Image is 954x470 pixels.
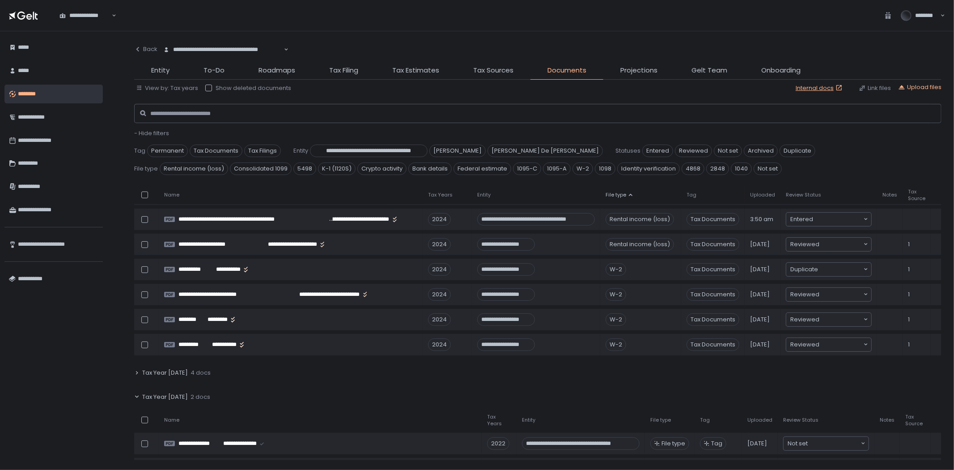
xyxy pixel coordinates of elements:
[547,65,586,76] span: Documents
[687,288,739,301] span: Tax Documents
[750,265,770,273] span: [DATE]
[790,340,819,349] span: Reviewed
[428,338,451,351] div: 2024
[543,162,571,175] span: 1095-A
[259,65,295,76] span: Roadmaps
[731,162,752,175] span: 1040
[714,145,742,157] span: Not set
[606,263,626,276] div: W-2
[134,129,169,137] button: - Hide filters
[134,40,157,58] button: Back
[134,147,145,155] span: Tag
[786,263,871,276] div: Search for option
[650,417,671,423] span: File type
[859,84,891,92] button: Link files
[908,240,910,248] span: 1
[134,45,157,53] div: Back
[675,145,712,157] span: Reviewed
[687,192,696,198] span: Tag
[428,288,451,301] div: 2024
[606,288,626,301] div: W-2
[454,162,511,175] span: Federal estimate
[190,145,242,157] span: Tax Documents
[747,440,767,448] span: [DATE]
[606,338,626,351] div: W-2
[687,313,739,326] span: Tax Documents
[157,40,288,59] div: Search for option
[293,162,316,175] span: 5498
[682,162,704,175] span: 4868
[808,439,860,448] input: Search for option
[750,291,770,299] span: [DATE]
[392,65,439,76] span: Tax Estimates
[784,437,869,450] div: Search for option
[783,417,818,423] span: Review Status
[615,147,640,155] span: Statuses
[160,162,228,175] span: Rental income (loss)
[606,238,674,251] div: Rental income (loss)
[428,313,451,326] div: 2024
[786,313,871,326] div: Search for option
[54,6,116,25] div: Search for option
[750,341,770,349] span: [DATE]
[428,192,453,198] span: Tax Years
[908,341,910,349] span: 1
[606,213,674,226] div: Rental income (loss)
[136,84,198,92] div: View by: Tax years
[408,162,452,175] span: Bank details
[606,313,626,326] div: W-2
[819,290,863,299] input: Search for option
[786,213,871,226] div: Search for option
[786,288,871,301] div: Search for option
[147,145,188,157] span: Permanent
[786,192,821,198] span: Review Status
[357,162,407,175] span: Crypto activity
[908,265,910,273] span: 1
[110,11,111,20] input: Search for option
[428,263,451,276] div: 2024
[513,162,541,175] span: 1095-C
[700,417,710,423] span: Tag
[134,165,158,173] span: File type
[786,338,871,351] div: Search for option
[819,240,863,249] input: Search for option
[293,147,308,155] span: Entity
[687,238,739,251] span: Tax Documents
[318,162,356,175] span: K-1 (1120S)
[819,340,863,349] input: Search for option
[754,162,782,175] span: Not set
[572,162,593,175] span: W-2
[790,215,813,224] span: Entered
[488,145,603,157] span: [PERSON_NAME] De [PERSON_NAME]
[687,338,739,351] span: Tax Documents
[142,369,188,377] span: Tax Year [DATE]
[788,439,808,448] span: Not set
[595,162,615,175] span: 1098
[796,84,844,92] a: Internal docs
[164,192,179,198] span: Name
[477,192,491,198] span: Entity
[750,215,773,223] span: 3:50 am
[230,162,292,175] span: Consolidated 1099
[691,65,727,76] span: Gelt Team
[191,393,210,401] span: 2 docs
[813,215,863,224] input: Search for option
[191,369,211,377] span: 4 docs
[786,238,871,251] div: Search for option
[790,265,818,274] span: Duplicate
[780,145,815,157] span: Duplicate
[244,145,281,157] span: Tax Filings
[429,145,486,157] span: [PERSON_NAME]
[818,265,863,274] input: Search for option
[522,417,535,423] span: Entity
[908,188,925,202] span: Tax Source
[687,263,739,276] span: Tax Documents
[711,440,722,448] span: Tag
[487,437,509,450] div: 2022
[142,393,188,401] span: Tax Year [DATE]
[661,440,685,448] span: File type
[687,213,739,226] span: Tax Documents
[473,65,513,76] span: Tax Sources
